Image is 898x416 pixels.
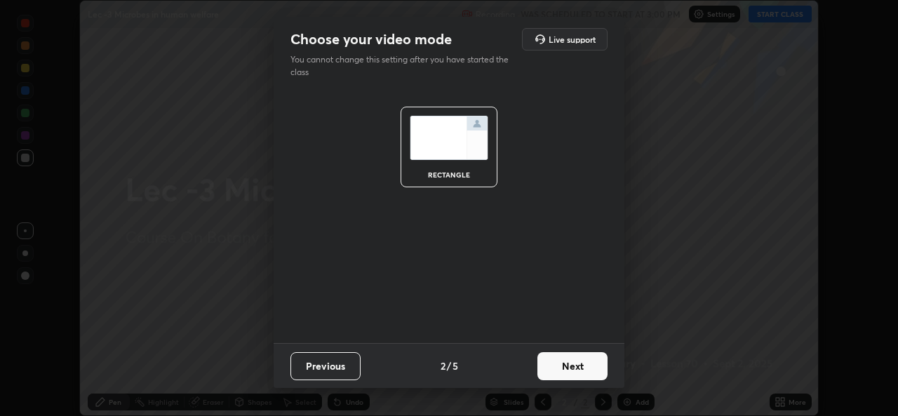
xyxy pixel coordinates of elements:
[537,352,608,380] button: Next
[453,358,458,373] h4: 5
[421,171,477,178] div: rectangle
[290,30,452,48] h2: Choose your video mode
[410,116,488,160] img: normalScreenIcon.ae25ed63.svg
[549,35,596,43] h5: Live support
[447,358,451,373] h4: /
[290,352,361,380] button: Previous
[441,358,445,373] h4: 2
[290,53,518,79] p: You cannot change this setting after you have started the class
